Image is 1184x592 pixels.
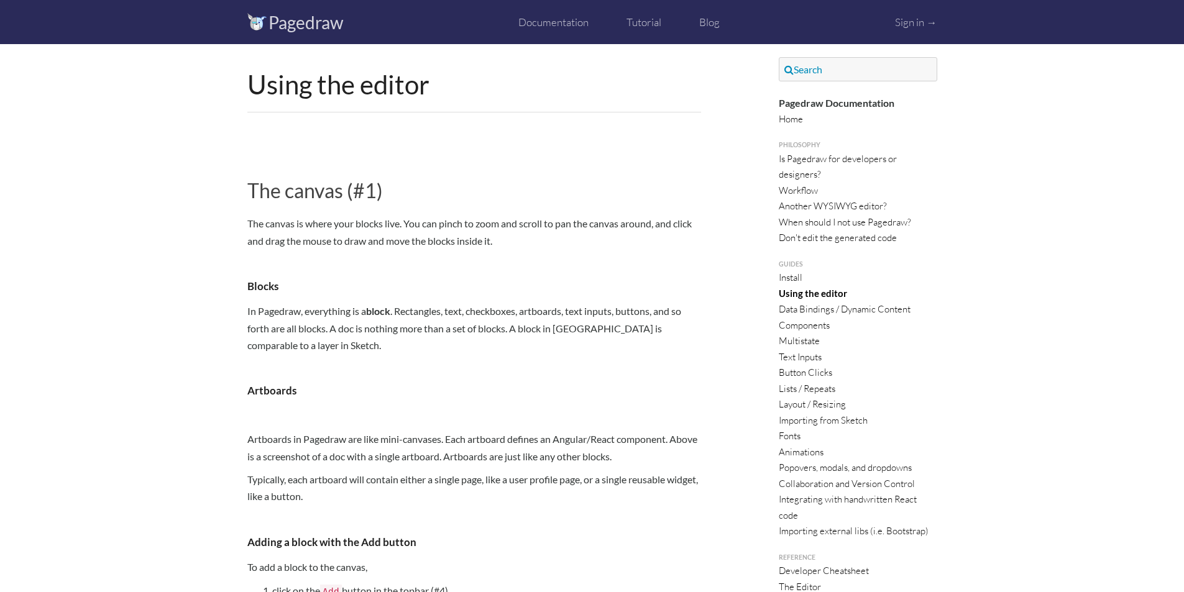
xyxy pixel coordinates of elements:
a: Pagedraw [268,12,343,33]
a: Button Clicks [779,367,832,378]
a: Developer Cheatsheet [779,565,869,576]
a: Philosophy [779,140,937,151]
a: Reference [779,552,937,563]
a: Home [779,113,803,125]
h3: Artboards [247,385,701,397]
a: Workflow [779,184,818,196]
a: Is Pagedraw for developers or designers? [779,153,897,181]
a: Don't edit the generated code [779,232,897,244]
a: Another WYSIWYG editor? [779,200,887,212]
a: Install [779,271,802,283]
p: Artboards in Pagedraw are like mini-canvases. Each artboard defines an Angular/React component. A... [247,430,701,464]
a: Popovers, modals, and dropdowns [779,462,912,473]
a: Importing external libs (i.e. Bootstrap) [779,525,929,537]
a: Sign in → [895,16,937,29]
a: Components [779,319,830,331]
a: When should I not use Pagedraw? [779,216,911,228]
a: Search [779,57,937,81]
h1: Using the editor [247,70,701,112]
strong: Pagedraw Documentation [779,97,894,109]
a: Multistate [779,335,820,347]
a: Integrating with handwritten React code [779,493,917,521]
p: Typically, each artboard will contain either a single page, like a user profile page, or a single... [247,471,701,504]
a: Fonts [779,430,801,442]
h2: The canvas (#1) [247,180,701,201]
p: In Pagedraw, everything is a . Rectangles, text, checkboxes, artboards, text inputs, buttons, and... [247,303,701,353]
img: logo_vectors.svg [247,13,267,30]
h3: Blocks [247,281,701,293]
h3: Adding a block with the Add button [247,537,701,549]
a: Guides [779,259,937,270]
a: Lists / Repeats [779,383,835,394]
a: Layout / Resizing [779,398,846,410]
a: Animations [779,446,824,458]
a: Collaboration and Version Control [779,478,915,490]
a: Documentation [518,16,589,29]
a: Blog [699,16,720,29]
p: The canvas is where your blocks live. You can pinch to zoom and scroll to pan the canvas around, ... [247,215,701,248]
a: Using the editor [779,288,847,299]
a: Importing from Sketch [779,414,868,426]
p: To add a block to the canvas, [247,558,701,575]
a: Text Inputs [779,351,822,363]
a: Data Bindings / Dynamic Content [779,303,911,315]
strong: block [366,305,390,317]
a: Tutorial [626,16,661,29]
